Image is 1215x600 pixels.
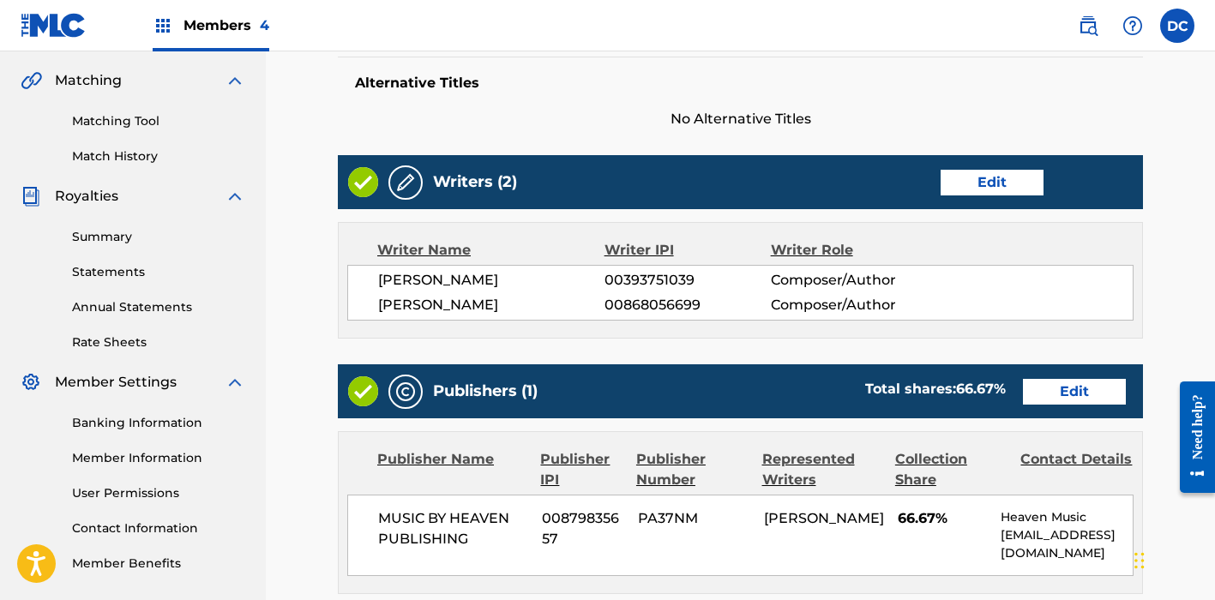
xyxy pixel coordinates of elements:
span: Matching [55,70,122,91]
img: Member Settings [21,372,41,393]
img: MLC Logo [21,13,87,38]
div: Widget de chat [1129,518,1215,600]
a: User Permissions [72,484,245,502]
div: Represented Writers [762,449,882,490]
div: Contact Details [1020,449,1134,490]
iframe: Resource Center [1167,367,1215,508]
span: [PERSON_NAME] [378,295,604,315]
div: Total shares: [865,379,1006,399]
a: Member Information [72,449,245,467]
img: Valid [348,376,378,406]
a: Annual Statements [72,298,245,316]
div: Arrastrar [1134,535,1145,586]
a: Edit [1023,379,1126,405]
span: [PERSON_NAME] [764,510,884,526]
span: Composer/Author [771,295,922,315]
a: Rate Sheets [72,333,245,351]
a: Statements [72,263,245,281]
img: search [1078,15,1098,36]
span: 00393751039 [604,270,771,291]
div: Publisher Number [636,449,749,490]
span: 66.67% [898,508,989,529]
span: [PERSON_NAME] [378,270,604,291]
div: Publisher Name [377,449,527,490]
a: Contact Information [72,519,245,537]
span: MUSIC BY HEAVEN PUBLISHING [378,508,529,549]
a: Matching Tool [72,112,245,130]
span: No Alternative Titles [338,109,1143,129]
img: expand [225,186,245,207]
img: expand [225,372,245,393]
img: Matching [21,70,42,91]
img: Valid [348,167,378,197]
span: Member Settings [55,372,177,393]
a: Summary [72,228,245,246]
div: Writer IPI [604,240,771,261]
span: Members [183,15,269,35]
span: 00879835657 [542,508,625,549]
img: expand [225,70,245,91]
div: Publisher IPI [540,449,623,490]
a: Match History [72,147,245,165]
div: Writer Role [771,240,922,261]
a: Public Search [1071,9,1105,43]
span: 00868056699 [604,295,771,315]
img: Top Rightsholders [153,15,173,36]
img: Publishers [395,381,416,402]
span: Composer/Author [771,270,922,291]
a: Edit [941,170,1044,195]
img: Royalties [21,186,41,207]
img: Writers [395,172,416,193]
iframe: Chat Widget [1129,518,1215,600]
span: Royalties [55,186,118,207]
span: 66.67 % [956,381,1006,397]
span: 4 [260,17,269,33]
div: Writer Name [377,240,604,261]
p: Heaven Music [1001,508,1133,526]
div: Help [1116,9,1150,43]
h5: Publishers (1) [433,381,538,401]
span: PA37NM [638,508,751,529]
div: Collection Share [895,449,1008,490]
h5: Writers (2) [433,172,517,192]
a: Member Benefits [72,555,245,573]
img: help [1122,15,1143,36]
div: User Menu [1160,9,1194,43]
h5: Alternative Titles [355,75,1126,92]
a: Banking Information [72,414,245,432]
p: [EMAIL_ADDRESS][DOMAIN_NAME] [1001,526,1133,562]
